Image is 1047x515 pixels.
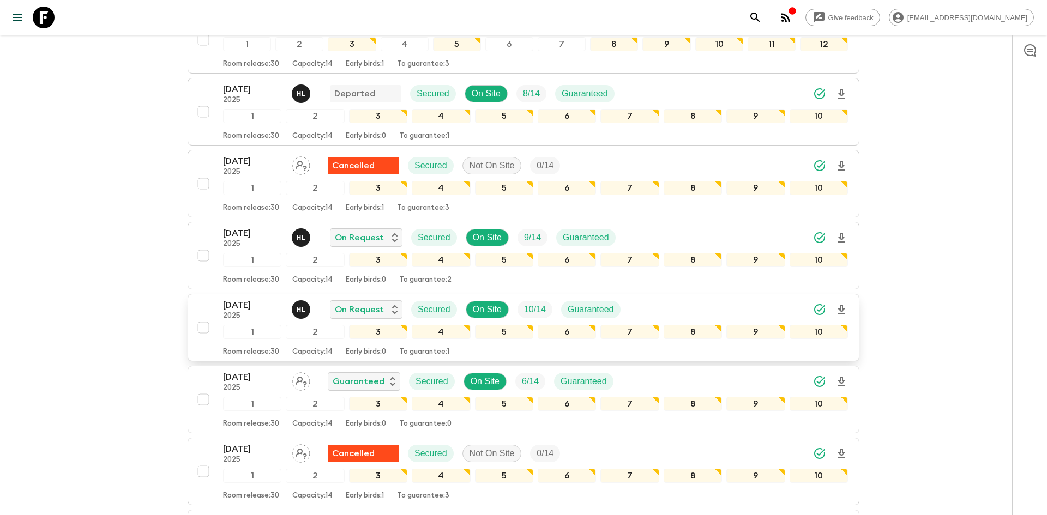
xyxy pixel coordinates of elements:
p: Early birds: 1 [346,204,384,213]
span: Hoang Le Ngoc [292,88,312,96]
p: [DATE] [223,83,283,96]
div: 7 [538,37,586,51]
p: To guarantee: 3 [397,204,449,213]
p: Capacity: 14 [292,60,333,69]
p: Secured [418,303,450,316]
div: 1 [223,397,281,411]
p: 2025 [223,96,283,105]
p: [DATE] [223,371,283,384]
div: 1 [223,253,281,267]
p: 2025 [223,384,283,392]
div: Secured [409,373,455,390]
p: Room release: 30 [223,60,279,69]
div: 5 [475,181,533,195]
p: Not On Site [470,159,515,172]
div: 2 [286,325,344,339]
div: 2 [286,181,344,195]
p: Room release: 30 [223,276,279,284]
svg: Synced Successfully [813,159,826,172]
p: Early birds: 1 [346,60,384,69]
p: Early birds: 1 [346,492,384,500]
div: Trip Fill [518,229,547,246]
div: Secured [408,157,454,174]
p: 2025 [223,240,283,249]
p: Secured [418,231,450,244]
div: 1 [223,109,281,123]
p: Secured [417,87,449,100]
div: 7 [600,109,659,123]
p: On Site [473,303,502,316]
p: H L [296,305,305,314]
p: 8 / 14 [523,87,540,100]
div: Not On Site [462,157,522,174]
div: 8 [664,325,722,339]
p: [DATE] [223,155,283,168]
div: Secured [410,85,456,102]
p: Capacity: 14 [292,492,333,500]
p: [DATE] [223,227,283,240]
div: 8 [664,397,722,411]
div: On Site [465,85,508,102]
div: 9 [726,469,785,483]
div: 10 [790,397,848,411]
p: To guarantee: 2 [399,276,452,284]
div: 8 [590,37,638,51]
button: [DATE]2025Assign pack leaderFlash Pack cancellationSecuredNot On SiteTrip Fill12345678910Room rel... [188,438,859,505]
div: On Site [466,301,509,318]
p: 0 / 14 [537,447,553,460]
div: 3 [349,181,407,195]
div: 10 [790,253,848,267]
p: Early birds: 0 [346,420,386,428]
div: 4 [412,325,470,339]
p: Cancelled [332,159,375,172]
p: Room release: 30 [223,132,279,141]
p: On Request [335,303,384,316]
div: 3 [328,37,376,51]
div: 6 [538,469,596,483]
div: 9 [726,253,785,267]
div: 7 [600,325,659,339]
p: [DATE] [223,443,283,456]
p: H L [296,233,305,242]
svg: Synced Successfully [813,87,826,100]
div: Trip Fill [530,445,560,462]
div: 2 [275,37,323,51]
div: 3 [349,469,407,483]
p: Capacity: 14 [292,348,333,356]
p: Guaranteed [563,231,609,244]
div: 7 [600,469,659,483]
div: 10 [790,325,848,339]
div: 10 [790,181,848,195]
div: 8 [664,109,722,123]
svg: Download Onboarding [835,375,848,389]
div: 8 [664,253,722,267]
p: 10 / 14 [524,303,546,316]
svg: Synced Successfully [813,375,826,388]
div: 2 [286,469,344,483]
div: 5 [475,325,533,339]
p: Guaranteed [568,303,614,316]
div: 5 [475,253,533,267]
div: Not On Site [462,445,522,462]
div: 5 [433,37,481,51]
div: 2 [286,109,344,123]
button: HL [292,228,312,247]
div: 1 [223,325,281,339]
button: [DATE]2025Assign pack leaderGuaranteedSecuredOn SiteTrip FillGuaranteed12345678910Room release:30... [188,366,859,433]
p: Room release: 30 [223,204,279,213]
div: 6 [538,181,596,195]
div: Secured [411,301,457,318]
div: 1 [223,181,281,195]
div: 3 [349,397,407,411]
svg: Download Onboarding [835,88,848,101]
span: Give feedback [822,14,880,22]
p: 2025 [223,312,283,320]
p: On Request [335,231,384,244]
div: 5 [475,397,533,411]
p: Guaranteed [561,375,607,388]
div: 1 [223,37,271,51]
p: Room release: 30 [223,420,279,428]
div: Trip Fill [518,301,552,318]
span: Assign pack leader [292,375,310,384]
div: 6 [538,253,596,267]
